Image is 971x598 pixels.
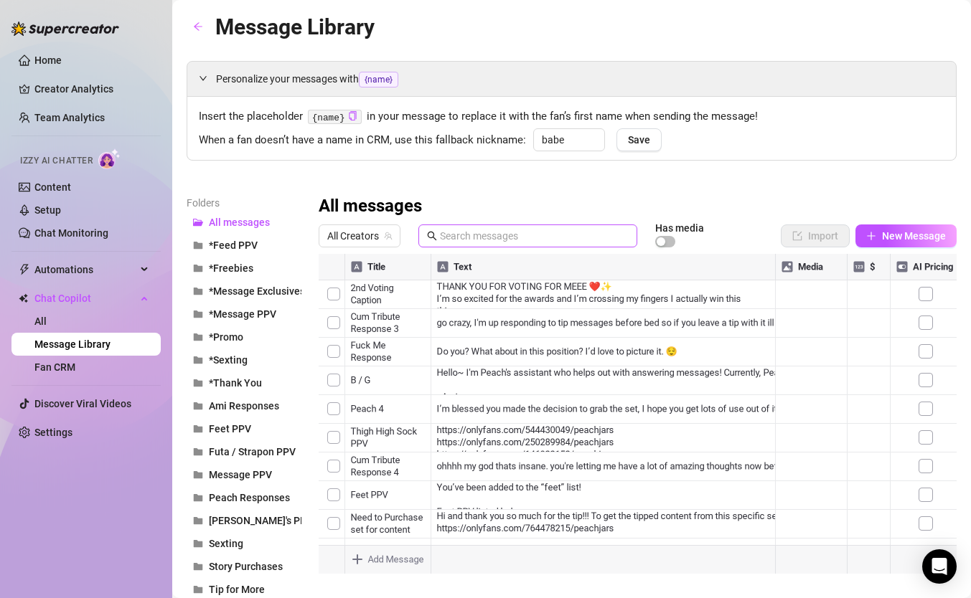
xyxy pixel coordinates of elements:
span: Chat Copilot [34,287,136,310]
img: logo-BBDzfeDw.svg [11,22,119,36]
h3: All messages [319,195,422,218]
span: folder [193,401,203,411]
button: Futa / Strapon PPV [187,440,301,463]
span: Peach Responses [209,492,290,503]
span: folder [193,493,203,503]
span: Ami Responses [209,400,279,412]
button: Message PPV [187,463,301,486]
span: folder [193,286,203,296]
button: Save [616,128,662,151]
span: Save [628,134,650,146]
button: *Message Exclusives [187,280,301,303]
div: Personalize your messages with{name} [187,62,956,96]
span: Tip for More [209,584,265,595]
span: folder [193,561,203,571]
span: Futa / Strapon PPV [209,446,296,457]
span: folder-open [193,217,203,227]
span: All Creators [327,225,392,247]
button: Peach Responses [187,486,301,509]
span: {name} [359,72,398,87]
span: Automations [34,258,136,281]
a: Settings [34,427,72,438]
span: *Thank You [209,377,262,389]
span: New Message [882,230,946,242]
span: [PERSON_NAME]'s PPV Messages [209,515,362,526]
button: All messages [187,211,301,234]
article: Message Library [215,10,375,44]
a: Message Library [34,338,111,350]
span: Message PPV [209,469,272,480]
a: Creator Analytics [34,77,149,100]
a: Setup [34,204,61,216]
span: search [427,231,437,241]
span: thunderbolt [19,264,30,275]
span: Personalize your messages with [216,71,944,87]
span: folder [193,516,203,526]
span: folder [193,584,203,594]
span: All messages [209,217,270,228]
span: When a fan doesn’t have a name in CRM, use this fallback nickname: [199,132,526,149]
span: *Promo [209,331,243,343]
a: All [34,315,47,327]
span: Story Purchases [209,561,283,572]
input: Search messages [440,228,629,244]
a: Home [34,54,62,66]
code: {name} [308,110,362,125]
span: folder [193,447,203,457]
button: *Message PPV [187,303,301,326]
button: Click to Copy [348,111,357,122]
span: folder [193,332,203,342]
a: Discover Viral Videos [34,398,131,409]
a: Team Analytics [34,112,105,123]
span: copy [348,111,357,120]
span: folder [193,470,203,480]
button: Story Purchases [187,555,301,578]
a: Content [34,181,71,193]
button: Sexting [187,532,301,555]
button: Feet PPV [187,417,301,440]
a: Fan CRM [34,361,75,373]
img: AI Chatter [98,148,121,169]
button: Ami Responses [187,394,301,417]
span: Insert the placeholder in your message to replace it with the fan’s first name when sending the m... [199,108,944,125]
span: Sexting [209,538,243,549]
span: folder [193,424,203,434]
span: folder [193,240,203,250]
button: *Thank You [187,371,301,394]
span: folder [193,355,203,365]
span: *Freebies [209,262,253,274]
button: *Promo [187,326,301,348]
span: *Feed PPV [209,239,258,251]
a: Chat Monitoring [34,227,108,239]
span: Izzy AI Chatter [20,154,93,168]
button: *Freebies [187,257,301,280]
span: folder [193,538,203,549]
button: Import [781,224,850,247]
span: expanded [199,74,207,82]
article: Folders [187,195,301,211]
article: Has media [655,224,704,232]
span: *Message Exclusives [209,285,305,297]
span: *Message PPV [209,308,276,320]
button: New Message [855,224,957,247]
div: Open Intercom Messenger [922,549,957,584]
button: *Feed PPV [187,234,301,257]
span: folder [193,309,203,319]
span: *Sexting [209,354,248,366]
span: team [384,232,393,240]
span: plus [866,231,876,241]
span: folder [193,378,203,388]
span: folder [193,263,203,273]
span: arrow-left [193,22,203,32]
img: Chat Copilot [19,293,28,303]
button: [PERSON_NAME]'s PPV Messages [187,509,301,532]
button: *Sexting [187,348,301,371]
span: Feet PPV [209,423,251,435]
